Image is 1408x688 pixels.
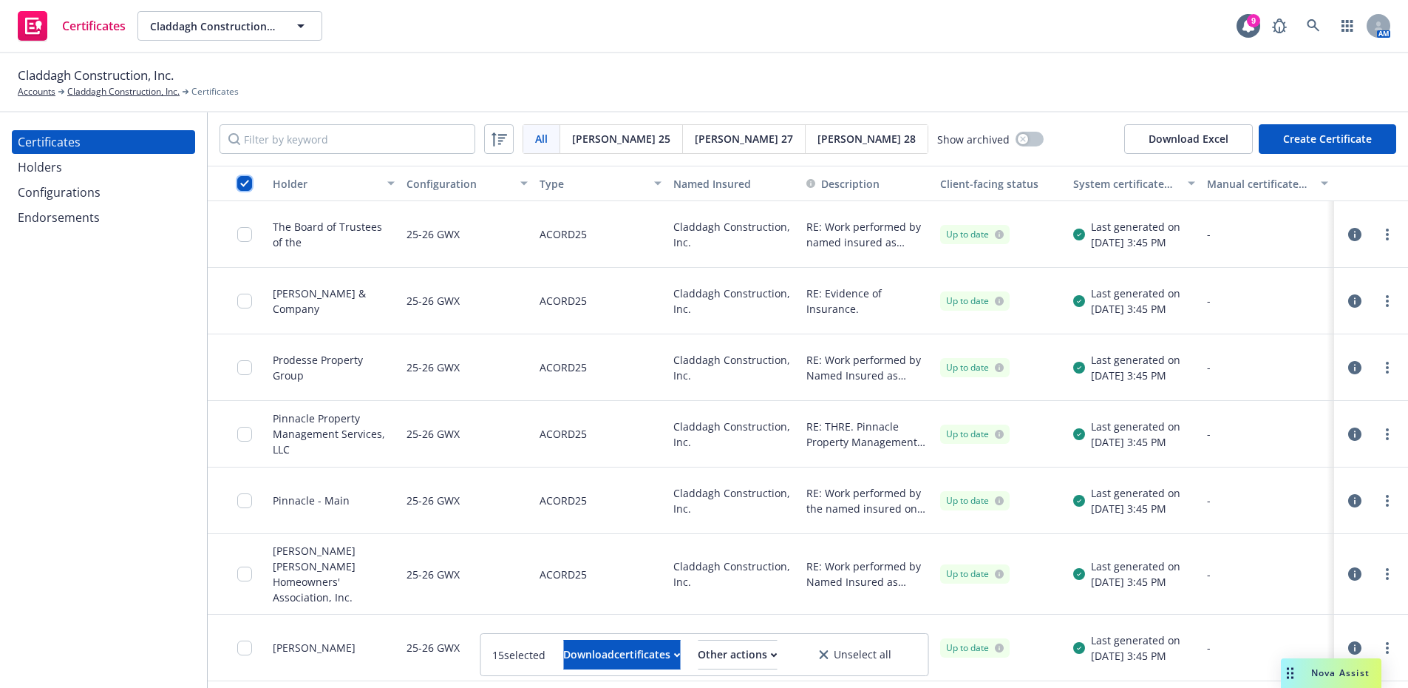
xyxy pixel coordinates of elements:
button: Other actions [698,640,777,670]
div: 25-26 GWX [407,277,460,325]
button: Claddagh Construction, Inc. [137,11,322,41]
div: Last generated on [1091,485,1180,501]
a: more [1378,226,1396,243]
div: Manual certificate last generated [1207,176,1313,192]
div: - [1207,426,1329,442]
a: more [1378,359,1396,377]
span: 15 selected [492,647,545,663]
span: Claddagh Construction, Inc. [18,66,174,85]
button: RE: Work performed by Named Insured as required by written contract. [PERSON_NAME] [PERSON_NAME] ... [806,559,928,590]
div: ACORD25 [540,277,587,325]
span: RE: Work performed by the named insured on behalf of the certificate holder, as required by writt... [806,485,928,516]
a: Claddagh Construction, Inc. [67,85,180,98]
button: Client-facing status [934,166,1068,201]
div: [DATE] 3:45 PM [1091,235,1180,250]
div: - [1207,360,1329,375]
div: Type [540,176,645,192]
div: Endorsements [18,206,100,229]
span: [PERSON_NAME] 25 [572,131,670,146]
div: ACORD25 [540,476,587,525]
a: Holders [12,155,195,179]
div: ACORD25 [540,543,587,605]
button: Unselect all [795,640,916,670]
button: Holder [267,166,401,201]
button: Downloadcertificates [563,640,680,670]
div: Configuration [407,176,512,192]
div: ACORD25 [540,624,587,672]
div: 25-26 GWX [407,624,460,672]
div: Configurations [18,181,101,204]
div: [PERSON_NAME] [273,640,356,655]
button: RE: [STREET_ADDRESS] [PERSON_NAME] is named additional insured as respects to general liability, ... [806,633,928,664]
input: Toggle Row Selected [237,567,252,581]
div: Claddagh Construction, Inc. [667,401,801,468]
div: 25-26 GWX [407,543,460,605]
div: Up to date [946,641,1004,655]
a: Switch app [1333,11,1362,41]
div: Up to date [946,494,1004,507]
div: Last generated on [1091,286,1180,301]
div: [PERSON_NAME] & Company [273,286,395,317]
div: Named Insured [673,176,795,192]
input: Toggle Row Selected [237,227,252,242]
div: - [1207,293,1329,308]
a: more [1378,639,1396,657]
span: Show archived [937,132,1010,147]
button: Download Excel [1124,124,1253,154]
div: The Board of Trustees of the [273,219,395,250]
button: Type [534,166,667,201]
span: Claddagh Construction, Inc. [150,18,278,34]
div: Download certificates [563,641,680,669]
div: 25-26 GWX [407,410,460,458]
div: ACORD25 [540,210,587,258]
div: Last generated on [1091,419,1180,434]
button: Nova Assist [1281,658,1381,688]
button: Description [806,176,880,192]
a: Report a Bug [1265,11,1294,41]
button: RE: Work performed by Named Insured as required by written contract Prodesse Property Group is an... [806,352,928,383]
input: Filter by keyword [220,124,475,154]
div: Claddagh Construction, Inc. [667,201,801,268]
button: Configuration [401,166,534,201]
div: [DATE] 3:45 PM [1091,301,1180,317]
div: ACORD25 [540,410,587,458]
span: Certificates [62,20,126,32]
div: Other actions [698,641,777,669]
button: Named Insured [667,166,801,201]
div: Pinnacle Property Management Services, LLC [273,411,395,457]
input: Select all [237,176,252,191]
span: [PERSON_NAME] 28 [817,131,916,146]
a: more [1378,565,1396,583]
div: 25-26 GWX [407,343,460,391]
a: Configurations [12,181,195,204]
a: Accounts [18,85,55,98]
button: Create Certificate [1259,124,1396,154]
input: Toggle Row Selected [237,493,252,508]
div: Claddagh Construction, Inc. [667,615,801,681]
div: 25-26 GWX [407,210,460,258]
span: Certificates [191,85,239,98]
div: Claddagh Construction, Inc. [667,468,801,534]
button: System certificate last generated [1067,166,1201,201]
button: RE: Work performed by named insured as required by written contract. The Board of Trustees of the... [806,219,928,250]
div: [PERSON_NAME] [PERSON_NAME] Homeowners' Association, Inc. [273,543,395,605]
input: Toggle Row Selected [237,360,252,375]
div: ACORD25 [540,343,587,391]
div: Last generated on [1091,219,1180,235]
div: System certificate last generated [1073,176,1179,192]
input: Toggle Row Selected [237,294,252,308]
button: Manual certificate last generated [1201,166,1335,201]
div: Client-facing status [940,176,1062,192]
div: - [1207,640,1329,655]
a: Certificates [12,5,132,47]
div: Up to date [946,567,1004,581]
a: more [1378,492,1396,510]
button: RE: Evidence of Insurance. [806,286,928,317]
a: Certificates [12,130,195,154]
div: Certificates [18,130,81,154]
div: Up to date [946,228,1004,241]
div: Claddagh Construction, Inc. [667,334,801,401]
